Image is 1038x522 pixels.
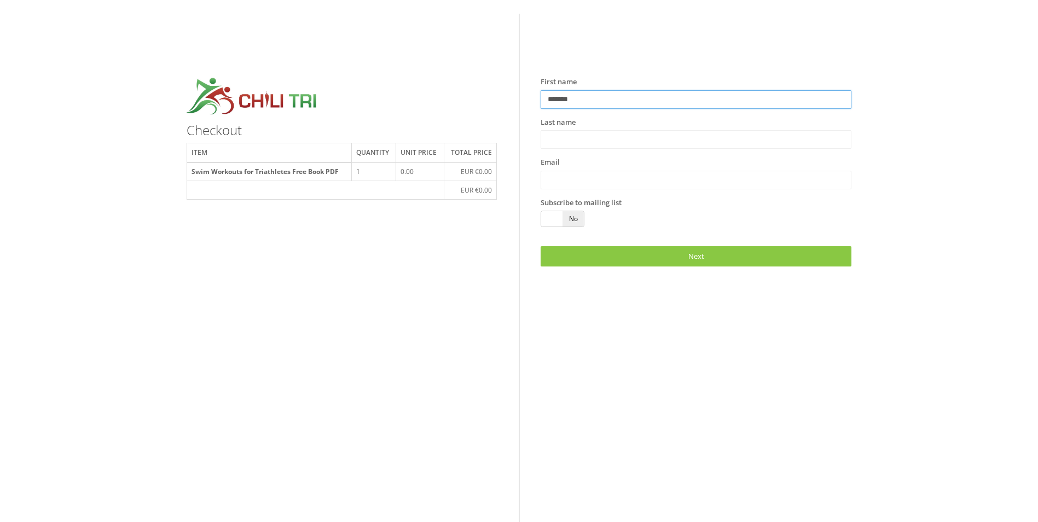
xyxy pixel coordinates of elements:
[541,77,577,88] label: First name
[444,143,497,163] th: Total price
[541,198,622,208] label: Subscribe to mailing list
[444,163,497,181] td: EUR €0.00
[563,211,584,227] span: No
[352,163,396,181] td: 1
[352,143,396,163] th: Quantity
[396,163,444,181] td: 0.00
[541,157,560,168] label: Email
[187,143,352,163] th: Item
[541,117,576,128] label: Last name
[444,181,497,200] td: EUR €0.00
[541,246,851,266] a: Next
[187,123,497,137] h3: Checkout
[187,163,352,181] th: Swim Workouts for Triathletes Free Book PDF
[396,143,444,163] th: Unit price
[187,77,317,118] img: croppedchilitri.jpg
